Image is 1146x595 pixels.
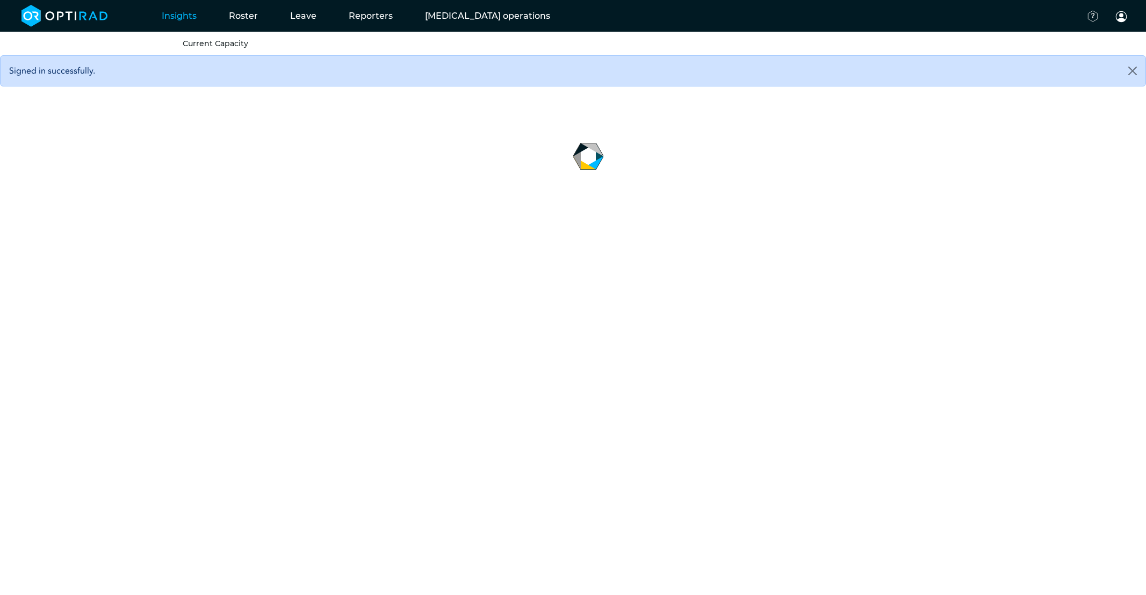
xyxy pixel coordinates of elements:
a: Current Capacity [183,39,248,48]
img: brand-opti-rad-logos-blue-and-white-d2f68631ba2948856bd03f2d395fb146ddc8fb01b4b6e9315ea85fa773367... [21,5,108,27]
button: Close [1120,56,1145,86]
